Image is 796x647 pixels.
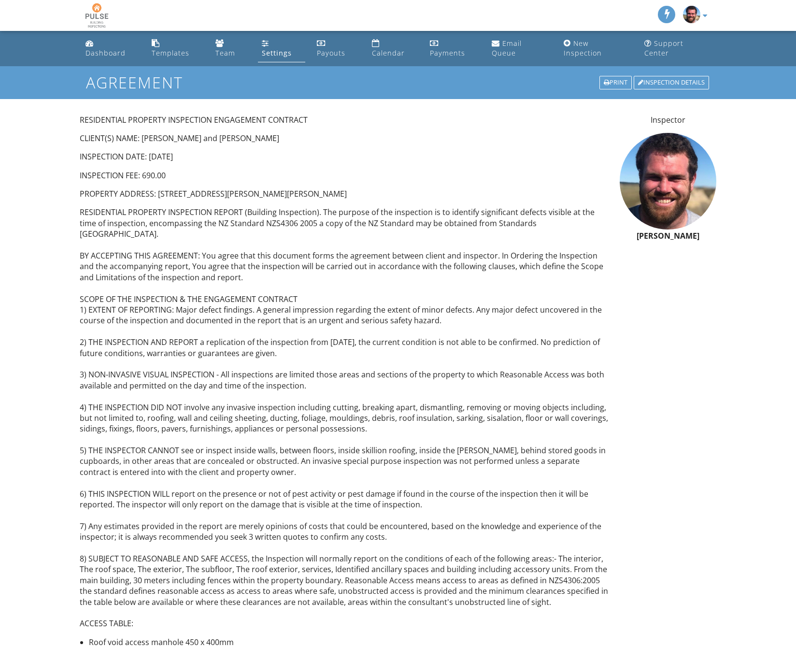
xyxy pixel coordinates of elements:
div: Settings [262,48,292,58]
div: Payouts [317,48,345,58]
a: Inspection Details [633,75,710,90]
p: RESIDENTIAL PROPERTY INSPECTION ENGAGEMENT CONTRACT [80,115,609,125]
a: Support Center [640,35,714,62]
a: Calendar [368,35,419,62]
p: PROPERTY ADDRESS: [STREET_ADDRESS][PERSON_NAME][PERSON_NAME] [80,188,609,199]
div: Email Queue [492,39,522,58]
div: Payments [430,48,465,58]
a: Print [598,75,633,90]
h6: [PERSON_NAME] [620,232,716,241]
p: RESIDENTIAL PROPERTY INSPECTION REPORT (Building Inspection). The purpose of the inspection is to... [80,207,609,629]
div: Inspection Details [634,76,709,89]
a: Payouts [313,35,360,62]
a: Settings [258,35,305,62]
div: Support Center [644,39,683,58]
a: Payments [426,35,480,62]
p: INSPECTION FEE: 690.00 [80,170,609,181]
p: INSPECTION DATE: [DATE] [80,151,609,162]
a: Team [212,35,250,62]
a: Templates [148,35,204,62]
img: profile_photo_cropped_v2.jpg [683,6,700,23]
a: New Inspection [560,35,633,62]
div: Print [599,76,632,89]
div: Dashboard [85,48,126,58]
div: Calendar [372,48,405,58]
a: Dashboard [82,35,140,62]
div: Templates [152,48,189,58]
img: profile_photo_cropped_v2.jpg [620,133,716,230]
div: Team [215,48,235,58]
div: New Inspection [564,39,602,58]
p: Inspector [620,115,716,125]
h1: Agreement [86,74,711,91]
a: Email Queue [488,35,552,62]
img: Pulse Building inspections Wellington [80,2,114,29]
p: CLIENT(S) NAME: [PERSON_NAME] and [PERSON_NAME] [80,133,609,144]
